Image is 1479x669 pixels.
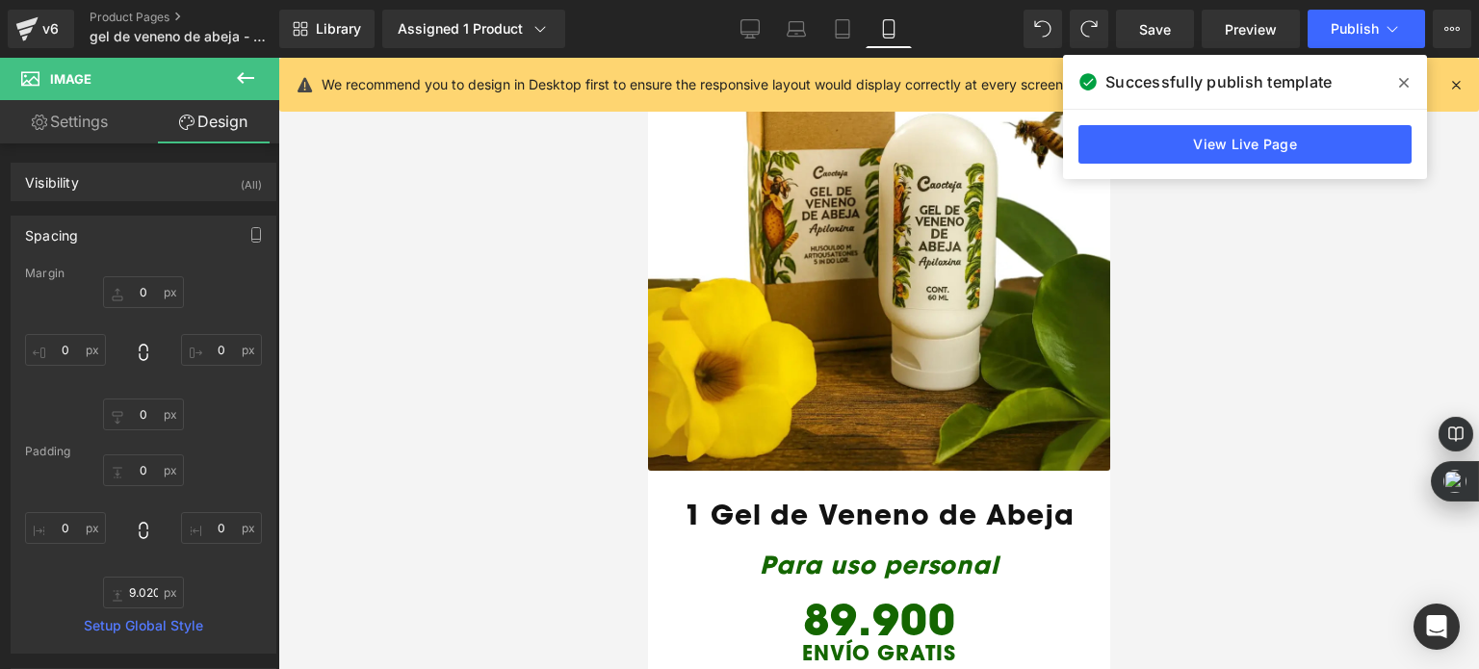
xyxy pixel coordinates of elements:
[1414,604,1460,650] div: Open Intercom Messenger
[1308,10,1425,48] button: Publish
[316,20,361,38] span: Library
[1331,21,1379,37] span: Publish
[181,512,262,544] input: 0
[866,10,912,48] a: Mobile
[279,10,375,48] a: New Library
[322,74,1203,95] p: We recommend you to design in Desktop first to ensure the responsive layout would display correct...
[398,19,550,39] div: Assigned 1 Product
[25,445,262,458] div: Padding
[1105,70,1332,93] span: Successfully publish template
[25,217,78,244] div: Spacing
[1225,19,1277,39] span: Preview
[1139,19,1171,39] span: Save
[727,10,773,48] a: Desktop
[25,267,262,280] div: Margin
[25,334,106,366] input: 0
[90,10,311,25] a: Product Pages
[1433,10,1471,48] button: More
[39,16,63,41] div: v6
[1024,10,1062,48] button: Undo
[112,490,350,523] i: Para uso personal
[1078,125,1412,164] a: View Live Page
[50,71,91,87] span: Image
[103,399,184,430] input: 0
[103,276,184,308] input: 0
[181,334,262,366] input: 0
[241,164,262,195] div: (All)
[103,454,184,486] input: 0
[103,577,184,608] input: 0
[1202,10,1300,48] a: Preview
[8,10,74,48] a: v6
[143,100,283,143] a: Design
[25,618,262,633] a: Setup Global Style
[25,512,106,544] input: 0
[819,10,866,48] a: Tablet
[90,29,274,44] span: gel de veneno de abeja - APITOXINA
[1070,10,1108,48] button: Redo
[773,10,819,48] a: Laptop
[25,164,79,191] div: Visibility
